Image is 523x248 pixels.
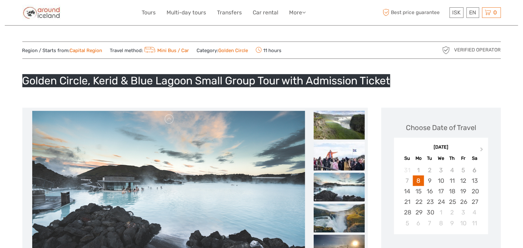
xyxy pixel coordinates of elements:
div: Choose Saturday, September 27th, 2025 [469,197,480,207]
div: Su [402,154,413,163]
span: 0 [493,9,498,16]
div: Not available Friday, September 5th, 2025 [458,165,469,175]
div: Choose Tuesday, October 7th, 2025 [424,218,435,229]
div: Choose Monday, October 6th, 2025 [413,218,424,229]
span: Travel method: [110,46,189,55]
div: Choose Monday, September 15th, 2025 [413,186,424,197]
div: Choose Friday, October 10th, 2025 [458,218,469,229]
div: Choose Monday, September 8th, 2025 [413,175,424,186]
div: Choose Friday, September 26th, 2025 [458,197,469,207]
h1: Golden Circle, Kerid & Blue Lagoon Small Group Tour with Admission Ticket [22,74,390,87]
a: More [289,8,306,17]
a: Multi-day tours [167,8,206,17]
div: Not available Saturday, September 6th, 2025 [469,165,480,175]
div: Choose Monday, September 22nd, 2025 [413,197,424,207]
div: [DATE] [394,144,488,151]
div: Not available Thursday, September 4th, 2025 [447,165,458,175]
div: Choose Wednesday, October 8th, 2025 [435,218,446,229]
div: EN [467,7,479,18]
div: Choose Sunday, October 5th, 2025 [402,218,413,229]
div: Not available Sunday, September 7th, 2025 [402,175,413,186]
div: Choose Saturday, September 13th, 2025 [469,175,480,186]
div: Choose Wednesday, October 1st, 2025 [435,207,446,218]
a: Transfers [217,8,242,17]
img: 76eb495e1aed4192a316e241461509b3_slider_thumbnail.jpeg [314,111,365,139]
div: Choose Thursday, September 18th, 2025 [447,186,458,197]
div: month 2025-09 [396,165,486,229]
div: Not available Wednesday, September 3rd, 2025 [435,165,446,175]
div: Sa [469,154,480,163]
div: Choose Sunday, September 28th, 2025 [402,207,413,218]
div: Choose Wednesday, September 24th, 2025 [435,197,446,207]
img: 6379ec51912245e79ae041a34b7adb3d_slider_thumbnail.jpeg [314,204,365,232]
div: Choose Date of Travel [406,123,476,133]
span: Best price guarantee [381,7,448,18]
div: Choose Tuesday, September 16th, 2025 [424,186,435,197]
a: Car rental [253,8,279,17]
div: Choose Friday, October 3rd, 2025 [458,207,469,218]
div: Choose Thursday, September 11th, 2025 [447,175,458,186]
div: Choose Sunday, September 21st, 2025 [402,197,413,207]
span: 11 hours [256,46,281,55]
img: Around Iceland [22,5,61,20]
a: Tours [142,8,156,17]
div: We [435,154,446,163]
div: Choose Tuesday, September 9th, 2025 [424,175,435,186]
div: Fr [458,154,469,163]
a: Capital Region [70,48,102,53]
div: Choose Sunday, September 14th, 2025 [402,186,413,197]
p: We're away right now. Please check back later! [9,11,72,16]
span: Category: [197,47,248,54]
div: Choose Wednesday, September 17th, 2025 [435,186,446,197]
div: Choose Saturday, October 11th, 2025 [469,218,480,229]
div: Not available Sunday, August 31st, 2025 [402,165,413,175]
button: Open LiveChat chat widget [73,10,81,18]
span: Verified Operator [454,47,501,53]
div: Th [447,154,458,163]
div: Choose Friday, September 19th, 2025 [458,186,469,197]
div: Choose Tuesday, September 30th, 2025 [424,207,435,218]
span: ISK [452,9,461,16]
div: Choose Saturday, September 20th, 2025 [469,186,480,197]
img: 480d7881ebe5477daee8b1a97053b8e9_slider_thumbnail.jpeg [314,142,365,170]
div: Choose Tuesday, September 23rd, 2025 [424,197,435,207]
div: Choose Thursday, October 9th, 2025 [447,218,458,229]
div: Choose Wednesday, September 10th, 2025 [435,175,446,186]
div: Mo [413,154,424,163]
img: verified_operator_grey_128.png [441,45,451,55]
img: 145d8319ebba4a16bb448717f742f61c_slider_thumbnail.jpeg [314,173,365,201]
div: Choose Thursday, September 25th, 2025 [447,197,458,207]
a: Mini Bus / Car [143,48,189,53]
div: Choose Saturday, October 4th, 2025 [469,207,480,218]
a: Golden Circle [218,48,248,53]
div: Choose Friday, September 12th, 2025 [458,175,469,186]
span: Region / Starts from: [22,47,102,54]
div: Choose Thursday, October 2nd, 2025 [447,207,458,218]
div: Not available Tuesday, September 2nd, 2025 [424,165,435,175]
div: Choose Monday, September 29th, 2025 [413,207,424,218]
div: Tu [424,154,435,163]
button: Next Month [477,146,488,156]
div: Not available Monday, September 1st, 2025 [413,165,424,175]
